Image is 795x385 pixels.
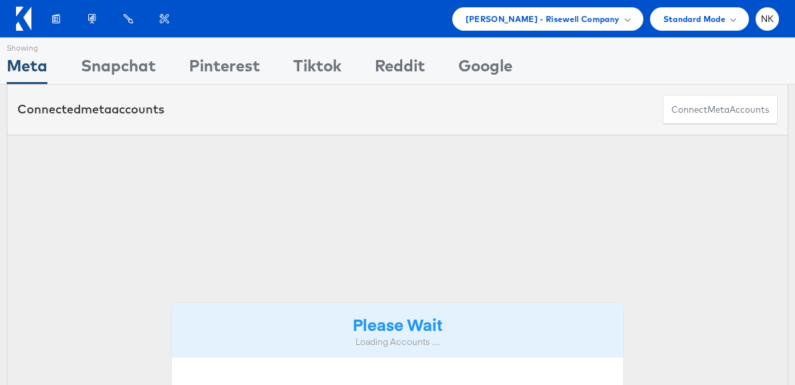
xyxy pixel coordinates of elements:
[17,101,164,118] div: Connected accounts
[761,15,774,23] span: NK
[458,54,512,84] div: Google
[7,38,47,54] div: Showing
[375,54,425,84] div: Reddit
[663,12,726,26] span: Standard Mode
[81,101,112,117] span: meta
[81,54,156,84] div: Snapchat
[182,336,613,348] div: Loading Accounts ....
[189,54,260,84] div: Pinterest
[663,95,778,125] button: ConnectmetaAccounts
[707,103,730,116] span: meta
[466,12,620,26] span: [PERSON_NAME] - Risewell Company
[293,54,341,84] div: Tiktok
[353,313,442,335] strong: Please Wait
[7,54,47,84] div: Meta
